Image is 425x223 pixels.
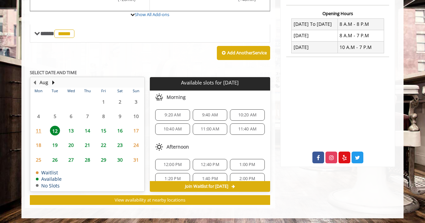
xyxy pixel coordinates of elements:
[115,140,125,150] span: 23
[112,152,128,167] td: Select day30
[238,112,257,118] span: 10:20 AM
[202,112,218,118] span: 9:40 AM
[79,123,95,138] td: Select day14
[82,126,93,135] span: 14
[50,155,60,165] span: 26
[31,138,47,152] td: Select day18
[239,176,255,181] span: 2:00 PM
[36,176,62,181] td: Available
[165,176,180,181] span: 1:20 PM
[128,123,144,138] td: Select day17
[63,123,79,138] td: Select day13
[63,88,79,94] th: Wed
[63,152,79,167] td: Select day27
[153,80,267,86] p: Available slots for [DATE]
[66,140,76,150] span: 20
[99,155,109,165] span: 29
[338,18,384,30] td: 8 A.M - 8 P.M
[286,11,389,16] h3: Opening Hours
[99,126,109,135] span: 15
[96,88,112,94] th: Fri
[165,112,180,118] span: 9:20 AM
[66,155,76,165] span: 27
[30,69,77,75] b: SELECT DATE AND TIME
[193,173,227,184] div: 1:40 PM
[155,143,163,151] img: afternoon slots
[185,184,228,189] span: Join Waitlist for [DATE]
[63,138,79,152] td: Select day20
[31,88,47,94] th: Mon
[155,109,190,121] div: 9:20 AM
[193,159,227,170] div: 12:40 PM
[31,152,47,167] td: Select day25
[131,155,141,165] span: 31
[193,109,227,121] div: 9:40 AM
[47,138,63,152] td: Select day19
[79,138,95,152] td: Select day21
[82,155,93,165] span: 28
[112,88,128,94] th: Sat
[155,123,190,135] div: 10:40 AM
[96,138,112,152] td: Select day22
[51,79,56,86] button: Next Month
[50,140,60,150] span: 19
[82,140,93,150] span: 21
[201,126,219,132] span: 11:00 AM
[128,88,144,94] th: Sun
[202,176,218,181] span: 1:40 PM
[96,152,112,167] td: Select day29
[115,126,125,135] span: 16
[115,197,185,203] span: View availability at nearby locations
[131,140,141,150] span: 24
[115,155,125,165] span: 30
[96,123,112,138] td: Select day15
[34,155,44,165] span: 25
[239,162,255,167] span: 1:00 PM
[47,88,63,94] th: Tue
[112,138,128,152] td: Select day23
[217,46,270,60] button: Add AnotherService
[230,123,264,135] div: 11:40 AM
[40,79,48,86] button: Aug
[230,159,264,170] div: 1:00 PM
[292,30,338,41] td: [DATE]
[66,126,76,135] span: 13
[31,123,47,138] td: Select day11
[292,42,338,53] td: [DATE]
[230,109,264,121] div: 10:20 AM
[292,18,338,30] td: [DATE] To [DATE]
[193,123,227,135] div: 11:00 AM
[155,173,190,184] div: 1:20 PM
[47,123,63,138] td: Select day12
[128,138,144,152] td: Select day24
[164,162,182,167] span: 12:00 PM
[238,126,257,132] span: 11:40 AM
[155,93,163,101] img: morning slots
[135,11,169,17] a: Show All Add-ons
[47,152,63,167] td: Select day26
[30,195,270,205] button: View availability at nearby locations
[338,42,384,53] td: 10 A.M - 7 P.M
[167,144,189,150] span: Afternoon
[164,126,182,132] span: 10:40 AM
[36,170,62,175] td: Waitlist
[112,123,128,138] td: Select day16
[338,30,384,41] td: 8 A.M - 7 P.M
[227,50,267,56] b: Add Another Service
[131,126,141,135] span: 17
[32,79,37,86] button: Previous Month
[79,88,95,94] th: Thu
[167,95,186,100] span: Morning
[50,126,60,135] span: 12
[34,126,44,135] span: 11
[34,140,44,150] span: 18
[230,173,264,184] div: 2:00 PM
[99,140,109,150] span: 22
[155,159,190,170] div: 12:00 PM
[128,152,144,167] td: Select day31
[36,183,62,188] td: No Slots
[201,162,219,167] span: 12:40 PM
[79,152,95,167] td: Select day28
